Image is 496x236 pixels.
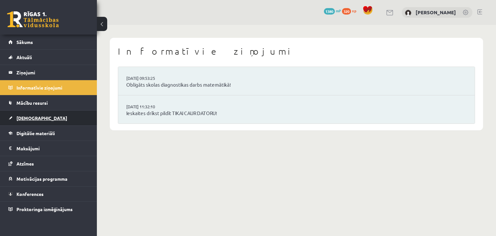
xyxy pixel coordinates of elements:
span: 320 [342,8,351,15]
span: xp [352,8,356,13]
legend: Informatīvie ziņojumi [16,80,89,95]
span: Sākums [16,39,33,45]
a: Informatīvie ziņojumi [8,80,89,95]
a: 320 xp [342,8,359,13]
span: Digitālie materiāli [16,130,55,136]
img: Alise Pukalova [405,10,411,16]
a: Mācību resursi [8,95,89,110]
legend: Maksājumi [16,141,89,156]
span: Motivācijas programma [16,176,67,182]
a: Ziņojumi [8,65,89,80]
legend: Ziņojumi [16,65,89,80]
a: [DATE] 09:53:25 [126,75,175,81]
a: Digitālie materiāli [8,126,89,141]
a: [PERSON_NAME] [416,9,456,16]
span: [DEMOGRAPHIC_DATA] [16,115,67,121]
span: 1380 [324,8,335,15]
a: Obligāts skolas diagnostikas darbs matemātikā! [126,81,467,89]
a: Rīgas 1. Tālmācības vidusskola [7,11,59,27]
a: Maksājumi [8,141,89,156]
a: Aktuāli [8,50,89,65]
a: [DATE] 11:32:10 [126,103,175,110]
a: [DEMOGRAPHIC_DATA] [8,111,89,125]
a: Motivācijas programma [8,171,89,186]
a: Atzīmes [8,156,89,171]
span: Konferences [16,191,44,197]
a: Proktoringa izmēģinājums [8,202,89,217]
a: Ieskaites drīkst pildīt TIKAI CAUR DATORU! [126,110,467,117]
span: Proktoringa izmēģinājums [16,206,73,212]
span: mP [336,8,341,13]
a: Konferences [8,187,89,201]
h1: Informatīvie ziņojumi [118,46,475,57]
a: Sākums [8,35,89,49]
span: Mācību resursi [16,100,48,106]
span: Atzīmes [16,161,34,166]
span: Aktuāli [16,54,32,60]
a: 1380 mP [324,8,341,13]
